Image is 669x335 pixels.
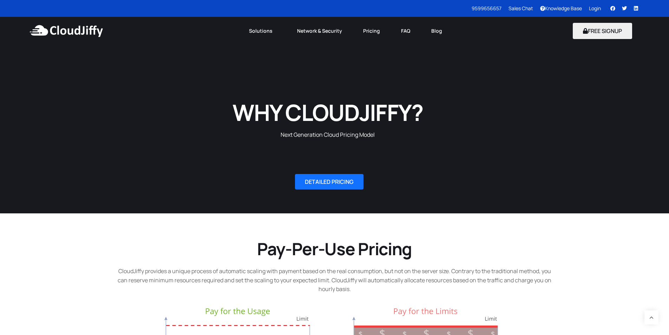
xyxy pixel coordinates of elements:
[421,23,453,39] a: Blog
[573,23,632,39] button: FREE SIGNUP
[238,23,287,39] a: Solutions
[353,23,391,39] a: Pricing
[589,5,601,12] a: Login
[113,267,556,294] p: CloudJiffy provides a unique process of automatic scaling with payment based on the real consumpt...
[540,5,582,12] a: Knowledge Base
[295,174,363,189] a: DETAILED PRICING
[391,23,421,39] a: FAQ
[573,27,632,35] a: FREE SIGNUP
[509,5,533,12] a: Sales Chat
[113,238,556,260] h2: Pay-Per-Use Pricing
[287,23,353,39] a: Network & Security
[164,98,492,127] h1: WHY CLOUDJIFFY?
[305,179,354,185] span: DETAILED PRICING
[472,5,501,12] a: 9599656657
[164,130,492,140] p: Next Generation Cloud Pricing Model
